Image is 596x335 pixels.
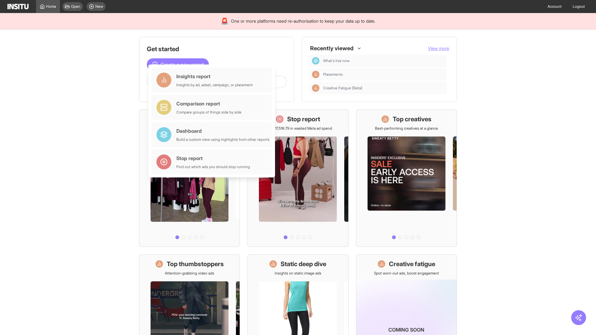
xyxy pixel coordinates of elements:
span: Placements [323,72,444,77]
h1: Top creatives [393,115,431,123]
div: Dashboard [176,127,269,135]
div: Compare groups of things side by side [176,110,242,115]
div: Find out which ads you should stop running [176,164,250,169]
span: What's live now [323,58,444,63]
span: Placements [323,72,343,77]
span: Creative Fatigue [Beta] [323,86,444,91]
div: Dashboard [312,57,319,65]
div: Insights by ad, adset, campaign, or placement [176,83,253,87]
a: Top creativesBest-performing creatives at a glance [356,109,457,247]
span: New [95,4,103,9]
div: Insights [312,71,319,78]
span: Create a new report [160,61,204,68]
h1: Get started [147,45,287,53]
div: Comparison report [176,100,242,107]
p: Save £17,516.79 in wasted Meta ad spend [264,126,332,131]
div: Insights [312,84,319,92]
a: Stop reportSave £17,516.79 in wasted Meta ad spend [247,109,348,247]
h1: Stop report [287,115,320,123]
span: One or more platforms need re-authorisation to keep your data up to date. [231,18,375,24]
span: Creative Fatigue [Beta] [323,86,362,91]
span: Open [71,4,80,9]
h1: Static deep dive [281,260,326,268]
p: Attention-grabbing video ads [165,271,214,276]
button: View more [428,45,449,51]
h1: Top thumbstoppers [167,260,224,268]
div: 🚨 [221,17,228,25]
a: What's live nowSee all active ads instantly [139,109,240,247]
div: Stop report [176,154,250,162]
span: Home [46,4,56,9]
img: Logo [7,4,29,9]
span: What's live now [323,58,350,63]
div: Insights report [176,73,253,80]
span: View more [428,46,449,51]
p: Insights on static image ads [275,271,321,276]
p: Best-performing creatives at a glance [375,126,438,131]
button: Create a new report [147,58,209,71]
div: Build a custom view using highlights from other reports [176,137,269,142]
